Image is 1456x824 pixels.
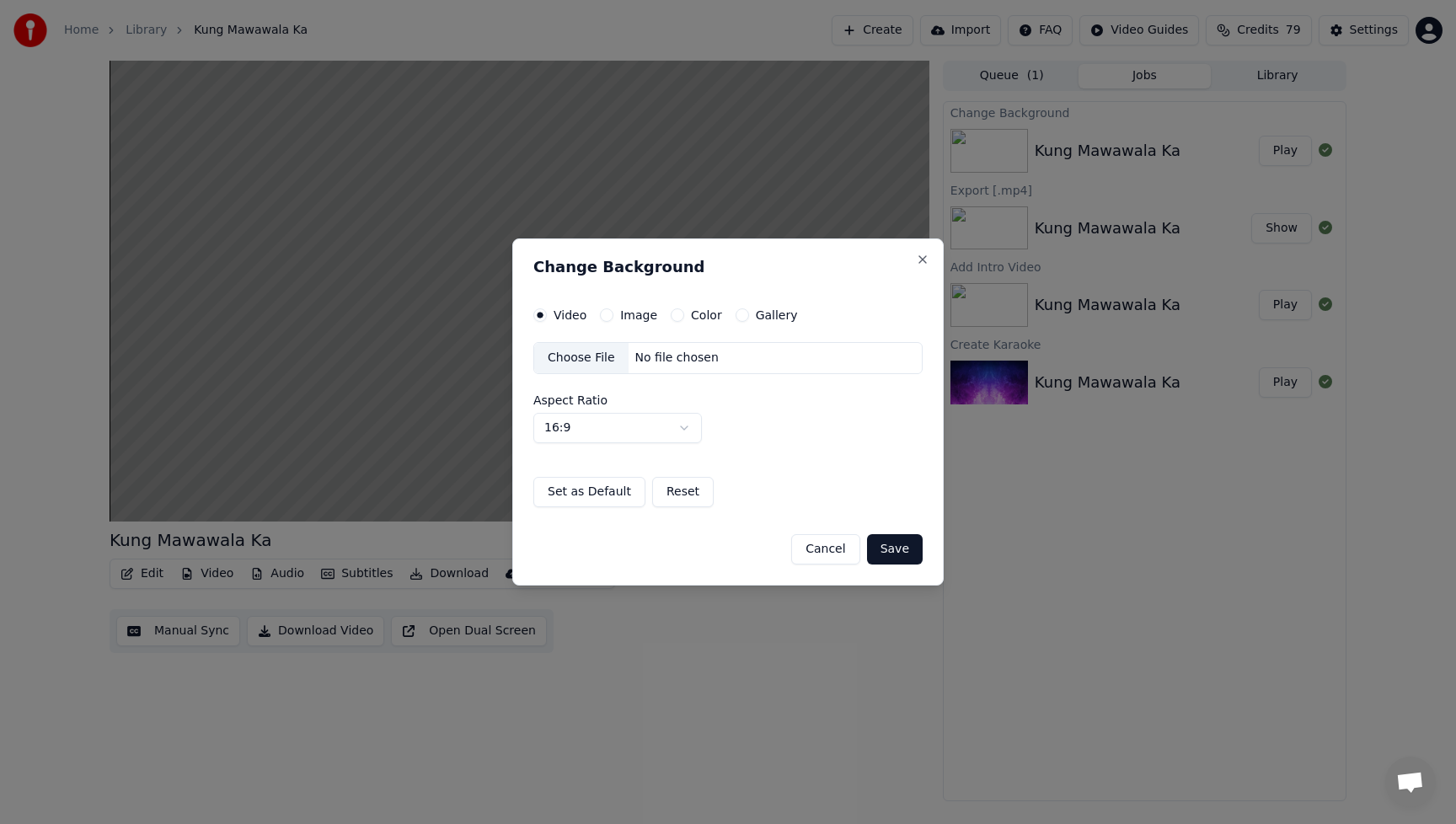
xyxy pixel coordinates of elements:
[534,343,629,373] div: Choose File
[533,260,923,275] h2: Change Background
[620,309,657,321] label: Image
[629,350,725,367] div: No file chosen
[554,309,586,321] label: Video
[652,477,714,507] button: Reset
[533,394,923,406] label: Aspect Ratio
[791,534,859,564] button: Cancel
[533,477,645,507] button: Set as Default
[756,309,798,321] label: Gallery
[867,534,923,564] button: Save
[691,309,722,321] label: Color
